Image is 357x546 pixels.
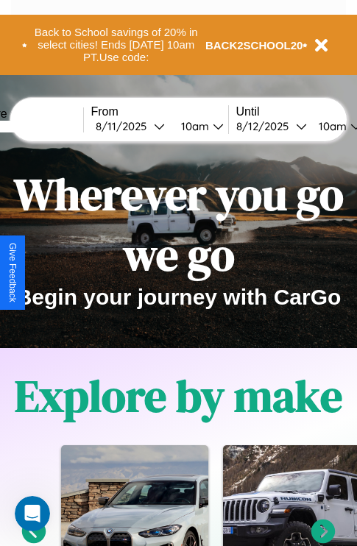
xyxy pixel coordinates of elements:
[174,119,213,133] div: 10am
[91,105,228,118] label: From
[169,118,228,134] button: 10am
[7,243,18,302] div: Give Feedback
[236,119,296,133] div: 8 / 12 / 2025
[15,366,342,426] h1: Explore by make
[205,39,303,52] b: BACK2SCHOOL20
[96,119,154,133] div: 8 / 11 / 2025
[91,118,169,134] button: 8/11/2025
[311,119,350,133] div: 10am
[15,496,50,531] iframe: Intercom live chat
[27,22,205,68] button: Back to School savings of 20% in select cities! Ends [DATE] 10am PT.Use code:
